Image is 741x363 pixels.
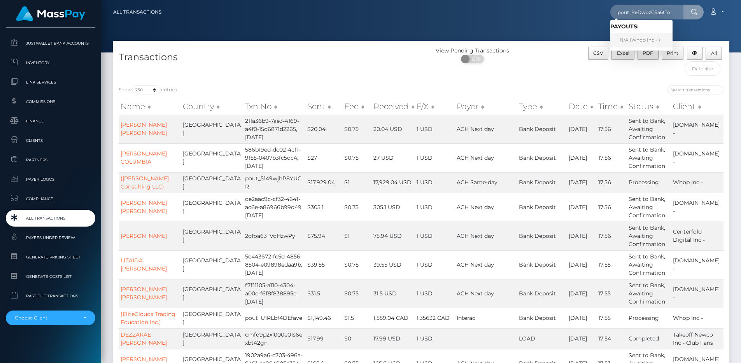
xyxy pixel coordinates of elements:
td: [DOMAIN_NAME] - [671,143,723,172]
span: ACH Next day [457,204,494,211]
td: [GEOGRAPHIC_DATA] [181,328,243,349]
td: pout_U1RLbf4DEfave [243,308,305,328]
td: Bank Deposit [517,308,566,328]
td: [DATE] [567,279,597,308]
th: Received: activate to sort column ascending [371,99,415,114]
input: Date filter [685,61,720,76]
td: Bank Deposit [517,222,566,250]
label: Show entries [119,86,177,94]
td: 1 USD [415,193,455,222]
th: Sent: activate to sort column ascending [305,99,342,114]
td: [GEOGRAPHIC_DATA] [181,193,243,222]
td: Sent to Bank, Awaiting Confirmation [627,222,671,250]
td: $0.75 [342,250,371,279]
a: All Transactions [6,210,95,227]
a: LIZAIDA [PERSON_NAME] [121,257,167,272]
td: [DOMAIN_NAME] - [671,279,723,308]
td: 27 USD [371,143,415,172]
a: Partners [6,152,95,168]
td: pout_5149wjhP8YUCR [243,172,305,193]
td: 39.55 USD [371,250,415,279]
a: Inventory [6,54,95,71]
td: Whop Inc - [671,308,723,328]
td: 1 USD [415,222,455,250]
span: All Transactions [9,214,92,223]
span: ACH Same-day [457,179,498,186]
td: 1 USD [415,279,455,308]
td: $0.75 [342,143,371,172]
td: $305.1 [305,193,342,222]
span: Excel [617,50,629,56]
td: f7f11105-a110-4304-a00c-f6f8f838895e,[DATE] [243,279,305,308]
td: $1.5 [342,308,371,328]
td: 17:55 [596,308,627,328]
span: Clients [9,136,92,145]
button: Column visibility [687,47,703,60]
a: Clients [6,132,95,149]
td: [DOMAIN_NAME] - [671,115,723,143]
td: 17:56 [596,172,627,193]
td: [GEOGRAPHIC_DATA] [181,308,243,328]
button: PDF [638,47,659,60]
td: [GEOGRAPHIC_DATA] [181,250,243,279]
td: Bank Deposit [517,279,566,308]
td: [DATE] [567,193,597,222]
td: 17:55 [596,250,627,279]
span: JustWallet Bank Accounts [9,39,92,48]
td: cmfd9p2xl000e01s6exbt42gn [243,328,305,349]
td: Bank Deposit [517,143,566,172]
button: Print [662,47,684,60]
a: JustWallet Bank Accounts [6,35,95,52]
td: 305.1 USD [371,193,415,222]
td: [DOMAIN_NAME] - [671,250,723,279]
span: Partners [9,155,92,164]
th: Name: activate to sort column ascending [119,99,181,114]
td: 17:56 [596,222,627,250]
td: 586b19ed-dc02-4cf1-9f55-0407b3fc5dc4,[DATE] [243,143,305,172]
td: $0 [342,328,371,349]
td: [DATE] [567,308,597,328]
input: Search... [610,5,683,19]
span: ACH Next day [457,154,494,161]
td: $0.75 [342,193,371,222]
a: (EliteClouds Trading Education Inc.) [121,311,175,326]
th: Fee: activate to sort column ascending [342,99,371,114]
span: ACH Next day [457,290,494,297]
td: 17,929.04 USD [371,172,415,193]
a: Commissions [6,93,95,110]
th: Type: activate to sort column ascending [517,99,566,114]
td: Whop Inc - [671,172,723,193]
td: [DATE] [567,328,597,349]
img: MassPay Logo [16,6,85,21]
button: CSV [588,47,609,60]
a: [PERSON_NAME] [PERSON_NAME] [121,121,167,136]
td: $17,929.04 [305,172,342,193]
td: $0.75 [342,279,371,308]
td: $27 [305,143,342,172]
span: Commissions [9,97,92,106]
td: [GEOGRAPHIC_DATA] [181,115,243,143]
a: Payer Logos [6,171,95,188]
span: CSV [593,50,603,56]
td: [DOMAIN_NAME] - [671,193,723,222]
td: $31.5 [305,279,342,308]
td: $17.99 [305,328,342,349]
td: 20.04 USD [371,115,415,143]
a: [PERSON_NAME] [PERSON_NAME] [121,286,167,301]
td: 1 USD [415,250,455,279]
th: Payer: activate to sort column ascending [455,99,517,114]
td: Sent to Bank, Awaiting Confirmation [627,193,671,222]
a: Past Due Transactions [6,288,95,304]
td: Bank Deposit [517,115,566,143]
td: 17:56 [596,143,627,172]
td: Processing [627,172,671,193]
td: de2aac9c-cf32-4641-ac6e-a86966b99d49,[DATE] [243,193,305,222]
td: 1 USD [415,143,455,172]
a: N/A (Whop Inc - ) [610,33,673,47]
td: 1,559.04 CAD [371,308,415,328]
th: Country: activate to sort column ascending [181,99,243,114]
td: Bank Deposit [517,193,566,222]
td: 5c443672-fc5d-4856-8504-e09898edaa9b,[DATE] [243,250,305,279]
span: Generate Pricing Sheet [9,253,92,262]
a: Link Services [6,74,95,91]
